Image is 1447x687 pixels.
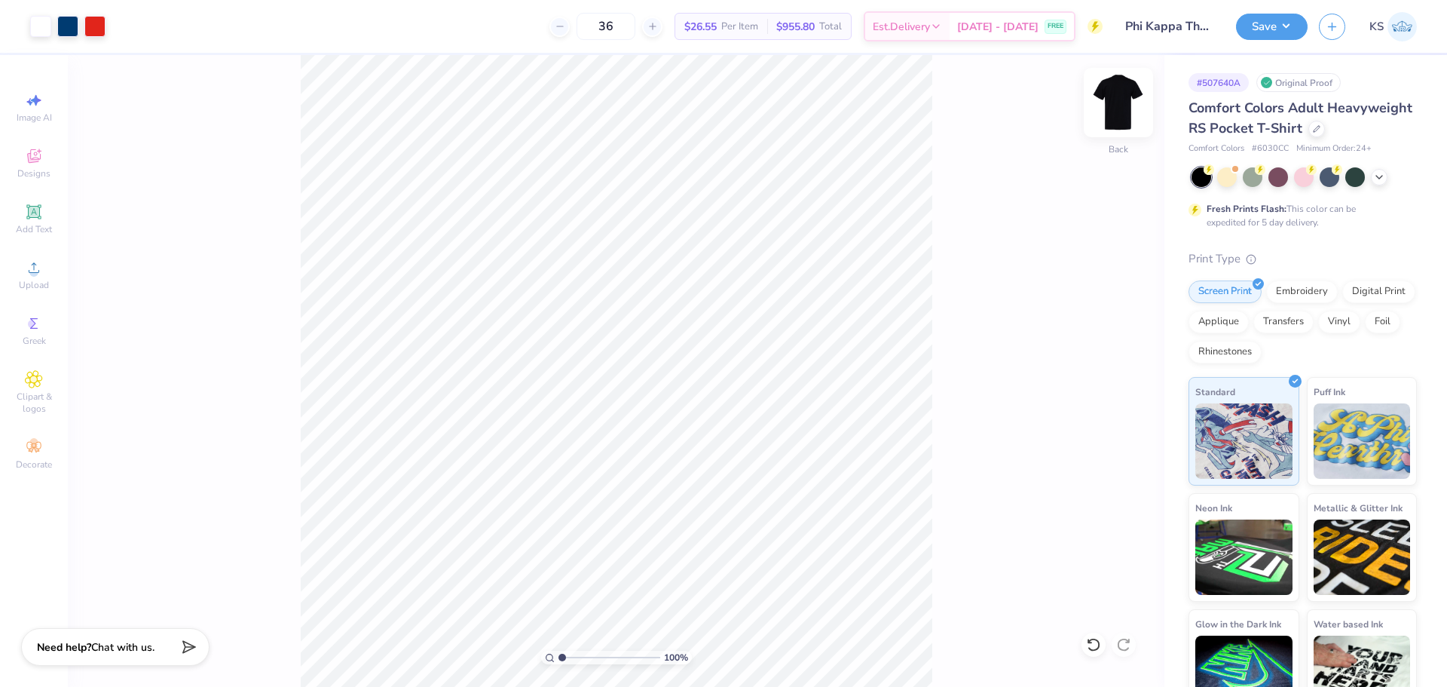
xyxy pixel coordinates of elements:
[1252,143,1289,155] span: # 6030CC
[1188,143,1244,155] span: Comfort Colors
[1318,311,1360,333] div: Vinyl
[1387,12,1417,41] img: Kath Sales
[1114,11,1225,41] input: Untitled Design
[19,279,49,291] span: Upload
[1369,18,1384,35] span: KS
[957,19,1039,35] span: [DATE] - [DATE]
[776,19,815,35] span: $955.80
[23,335,46,347] span: Greek
[1188,341,1262,363] div: Rhinestones
[1266,281,1338,303] div: Embroidery
[17,112,52,124] span: Image AI
[1342,281,1415,303] div: Digital Print
[1195,403,1293,479] img: Standard
[1314,403,1411,479] img: Puff Ink
[1195,520,1293,595] img: Neon Ink
[1365,311,1400,333] div: Foil
[1314,384,1345,400] span: Puff Ink
[1048,21,1063,32] span: FREE
[1256,73,1341,92] div: Original Proof
[1314,616,1383,632] span: Water based Ink
[17,167,50,179] span: Designs
[873,19,930,35] span: Est. Delivery
[1188,99,1412,137] span: Comfort Colors Adult Heavyweight RS Pocket T-Shirt
[819,19,842,35] span: Total
[1314,520,1411,595] img: Metallic & Glitter Ink
[1369,12,1417,41] a: KS
[1195,616,1281,632] span: Glow in the Dark Ink
[1314,500,1403,516] span: Metallic & Glitter Ink
[16,459,52,471] span: Decorate
[1195,384,1235,400] span: Standard
[1195,500,1232,516] span: Neon Ink
[8,391,60,415] span: Clipart & logos
[37,640,91,655] strong: Need help?
[684,19,717,35] span: $26.55
[91,640,154,655] span: Chat with us.
[577,13,635,40] input: – –
[1109,143,1128,156] div: Back
[1188,250,1417,268] div: Print Type
[1088,72,1149,133] img: Back
[1236,14,1308,40] button: Save
[16,223,52,235] span: Add Text
[1207,203,1286,215] strong: Fresh Prints Flash:
[1188,311,1249,333] div: Applique
[1253,311,1314,333] div: Transfers
[1188,281,1262,303] div: Screen Print
[1207,202,1392,229] div: This color can be expedited for 5 day delivery.
[1296,143,1372,155] span: Minimum Order: 24 +
[664,651,688,664] span: 100 %
[721,19,758,35] span: Per Item
[1188,73,1249,92] div: # 507640A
